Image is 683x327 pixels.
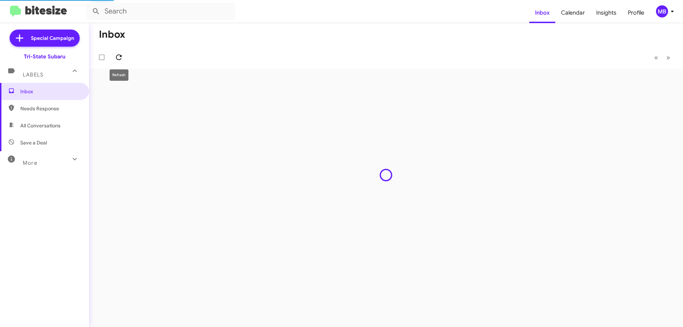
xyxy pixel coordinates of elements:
div: MB [656,5,668,17]
div: Refresh [110,69,128,81]
span: More [23,160,37,166]
a: Special Campaign [10,30,80,47]
nav: Page navigation example [650,50,674,65]
span: Needs Response [20,105,81,112]
span: Inbox [20,88,81,95]
span: Special Campaign [31,35,74,42]
a: Insights [591,2,622,23]
input: Search [86,3,235,20]
div: Tri-State Subaru [24,53,65,60]
span: « [654,53,658,62]
span: Save a Deal [20,139,47,146]
span: All Conversations [20,122,60,129]
a: Profile [622,2,650,23]
button: MB [650,5,675,17]
span: » [666,53,670,62]
h1: Inbox [99,29,125,40]
span: Labels [23,72,43,78]
button: Previous [650,50,662,65]
button: Next [662,50,674,65]
a: Calendar [555,2,591,23]
a: Inbox [529,2,555,23]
